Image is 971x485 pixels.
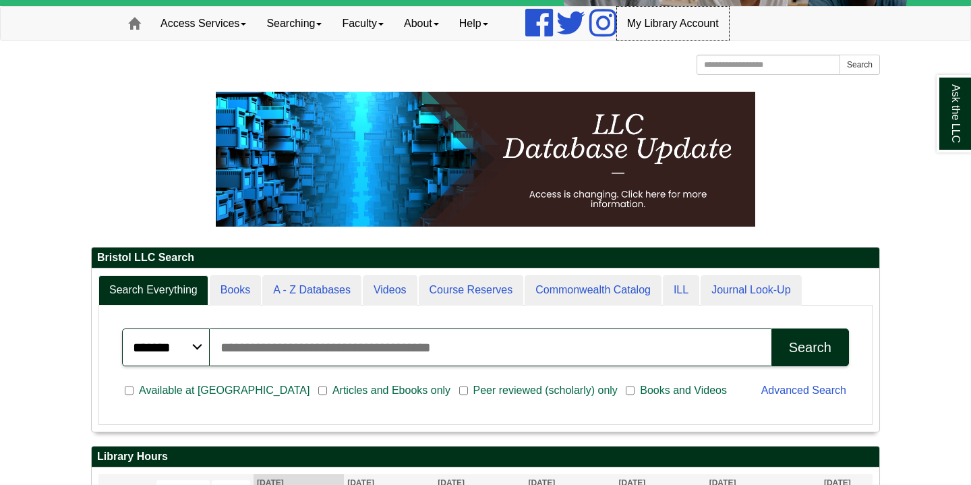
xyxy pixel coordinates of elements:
[92,248,879,268] h2: Bristol LLC Search
[701,275,801,306] a: Journal Look-Up
[216,92,755,227] img: HTML tutorial
[394,7,449,40] a: About
[459,384,468,397] input: Peer reviewed (scholarly) only
[663,275,699,306] a: ILL
[125,384,134,397] input: Available at [GEOGRAPHIC_DATA]
[626,384,635,397] input: Books and Videos
[617,7,729,40] a: My Library Account
[468,382,623,399] span: Peer reviewed (scholarly) only
[449,7,498,40] a: Help
[256,7,332,40] a: Searching
[262,275,361,306] a: A - Z Databases
[525,275,661,306] a: Commonwealth Catalog
[840,55,880,75] button: Search
[789,340,831,355] div: Search
[771,329,849,366] button: Search
[92,447,879,467] h2: Library Hours
[98,275,208,306] a: Search Everything
[332,7,394,40] a: Faculty
[134,382,315,399] span: Available at [GEOGRAPHIC_DATA]
[419,275,524,306] a: Course Reserves
[761,384,846,396] a: Advanced Search
[150,7,256,40] a: Access Services
[210,275,261,306] a: Books
[635,382,732,399] span: Books and Videos
[327,382,456,399] span: Articles and Ebooks only
[363,275,417,306] a: Videos
[318,384,327,397] input: Articles and Ebooks only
